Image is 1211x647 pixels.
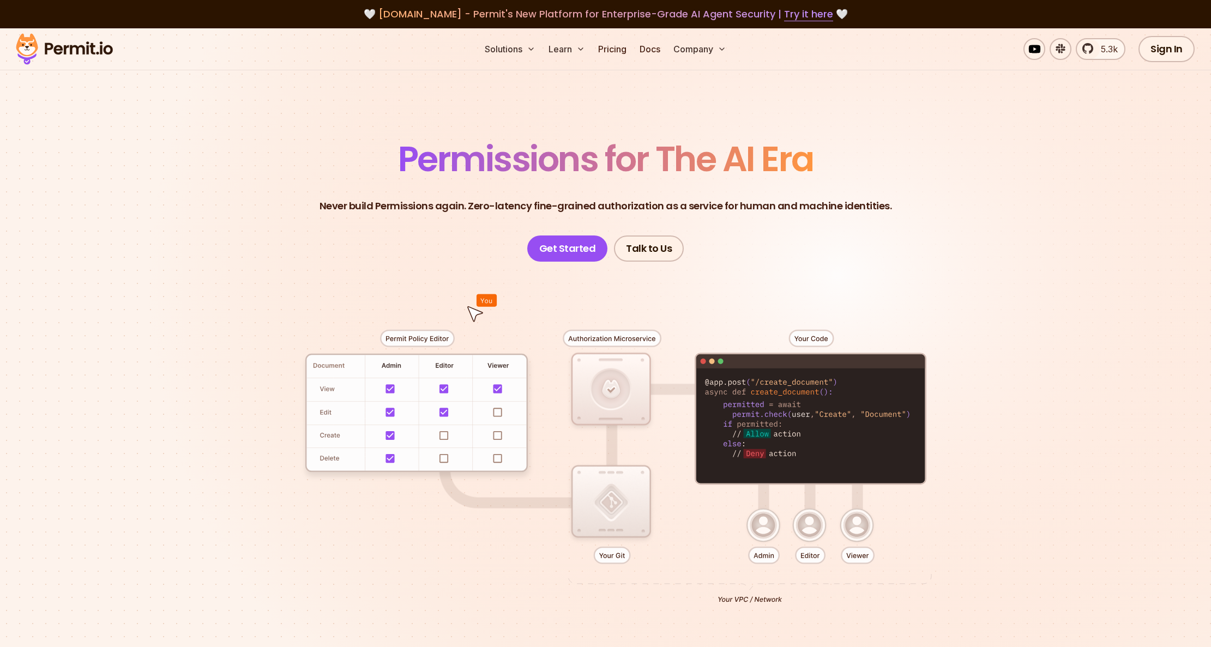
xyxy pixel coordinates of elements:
p: Never build Permissions again. Zero-latency fine-grained authorization as a service for human and... [320,198,892,214]
div: 🤍 🤍 [26,7,1185,22]
a: Sign In [1138,36,1195,62]
a: Pricing [594,38,631,60]
span: [DOMAIN_NAME] - Permit's New Platform for Enterprise-Grade AI Agent Security | [378,7,833,21]
a: Talk to Us [614,235,684,262]
a: Get Started [527,235,608,262]
button: Solutions [480,38,540,60]
button: Learn [544,38,589,60]
span: Permissions for The AI Era [398,135,814,183]
a: Try it here [784,7,833,21]
a: 5.3k [1076,38,1125,60]
img: Permit logo [11,31,118,68]
span: 5.3k [1094,43,1118,56]
button: Company [669,38,731,60]
a: Docs [635,38,665,60]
